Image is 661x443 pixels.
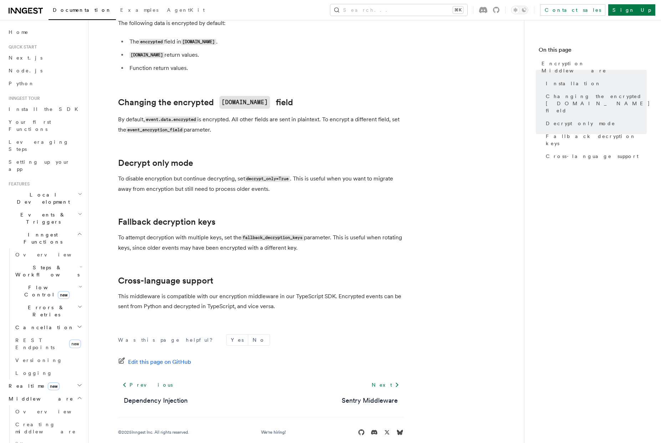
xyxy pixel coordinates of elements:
[116,2,163,19] a: Examples
[6,211,78,225] span: Events & Triggers
[219,96,270,109] code: [DOMAIN_NAME]
[543,117,647,130] a: Decrypt only mode
[12,418,84,438] a: Creating middleware
[6,395,73,402] span: Middleware
[539,46,647,57] h4: On this page
[15,252,89,258] span: Overview
[118,378,177,391] a: Previous
[546,93,650,114] span: Changing the encrypted [DOMAIN_NAME] field
[181,39,216,45] code: [DOMAIN_NAME]
[163,2,209,19] a: AgentKit
[12,264,80,278] span: Steps & Workflows
[6,77,84,90] a: Python
[608,4,655,16] a: Sign Up
[12,281,84,301] button: Flow Controlnew
[9,55,42,61] span: Next.js
[49,2,116,20] a: Documentation
[118,174,403,194] p: To disable encryption but continue decrypting, set . This is useful when you want to migrate away...
[6,382,60,389] span: Realtime
[6,191,78,205] span: Local Development
[12,367,84,380] a: Logging
[539,57,647,77] a: Encryption Middleware
[118,158,193,168] a: Decrypt only mode
[6,392,84,405] button: Middleware
[69,340,81,348] span: new
[543,90,647,117] a: Changing the encrypted [DOMAIN_NAME] field
[139,39,164,45] code: encrypted
[546,133,647,147] span: Fallback decryption keys
[227,335,248,345] button: Yes
[6,188,84,208] button: Local Development
[6,208,84,228] button: Events & Triggers
[12,321,84,334] button: Cancellation
[6,231,77,245] span: Inngest Functions
[6,116,84,136] a: Your first Functions
[367,378,403,391] a: Next
[6,96,40,101] span: Inngest tour
[118,276,213,286] a: Cross-language support
[9,29,29,36] span: Home
[330,4,467,16] button: Search...⌘K
[543,130,647,150] a: Fallback decryption keys
[541,60,647,74] span: Encryption Middleware
[12,301,84,321] button: Errors & Retries
[12,304,77,318] span: Errors & Retries
[124,396,188,406] a: Dependency Injection
[6,181,30,187] span: Features
[9,81,35,86] span: Python
[12,261,84,281] button: Steps & Workflows
[12,324,74,331] span: Cancellation
[58,291,70,299] span: new
[126,127,184,133] code: event_encryption_field
[128,357,191,367] span: Edit this page on GitHub
[9,68,42,73] span: Node.js
[546,120,615,127] span: Decrypt only mode
[167,7,205,13] span: AgentKit
[48,382,60,390] span: new
[6,51,84,64] a: Next.js
[9,119,51,132] span: Your first Functions
[118,336,218,343] p: Was this page helpful?
[6,44,37,50] span: Quick start
[6,228,84,248] button: Inngest Functions
[15,409,89,414] span: Overview
[6,103,84,116] a: Install the SDK
[15,370,52,376] span: Logging
[6,380,84,392] button: Realtimenew
[261,429,286,435] a: We're hiring!
[9,139,69,152] span: Leveraging Steps
[9,106,82,112] span: Install the SDK
[546,153,639,160] span: Cross-language support
[118,357,191,367] a: Edit this page on GitHub
[6,64,84,77] a: Node.js
[118,217,215,227] a: Fallback decryption keys
[12,354,84,367] a: Versioning
[6,136,84,156] a: Leveraging Steps
[118,18,403,28] p: The following data is encrypted by default:
[118,429,189,435] div: © 2025 Inngest Inc. All rights reserved.
[6,156,84,175] a: Setting up your app
[511,6,528,14] button: Toggle dark mode
[12,405,84,418] a: Overview
[145,117,197,123] code: event.data.encrypted
[120,7,158,13] span: Examples
[12,248,84,261] a: Overview
[129,52,164,58] code: [DOMAIN_NAME]
[15,357,62,363] span: Versioning
[241,235,304,241] code: fallback_decryption_keys
[248,335,270,345] button: No
[543,77,647,90] a: Installation
[118,233,403,253] p: To attempt decryption with multiple keys, set the parameter. This is useful when rotating keys, s...
[540,4,605,16] a: Contact sales
[342,396,398,406] a: Sentry Middleware
[118,291,403,311] p: This middleware is compatible with our encryption middleware in our TypeScript SDK. Encrypted eve...
[453,6,463,14] kbd: ⌘K
[127,50,403,60] li: return values.
[6,248,84,380] div: Inngest Functions
[53,7,112,13] span: Documentation
[546,80,601,87] span: Installation
[543,150,647,163] a: Cross-language support
[127,37,403,47] li: The field in .
[127,63,403,73] li: Function return values.
[15,337,55,350] span: REST Endpoints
